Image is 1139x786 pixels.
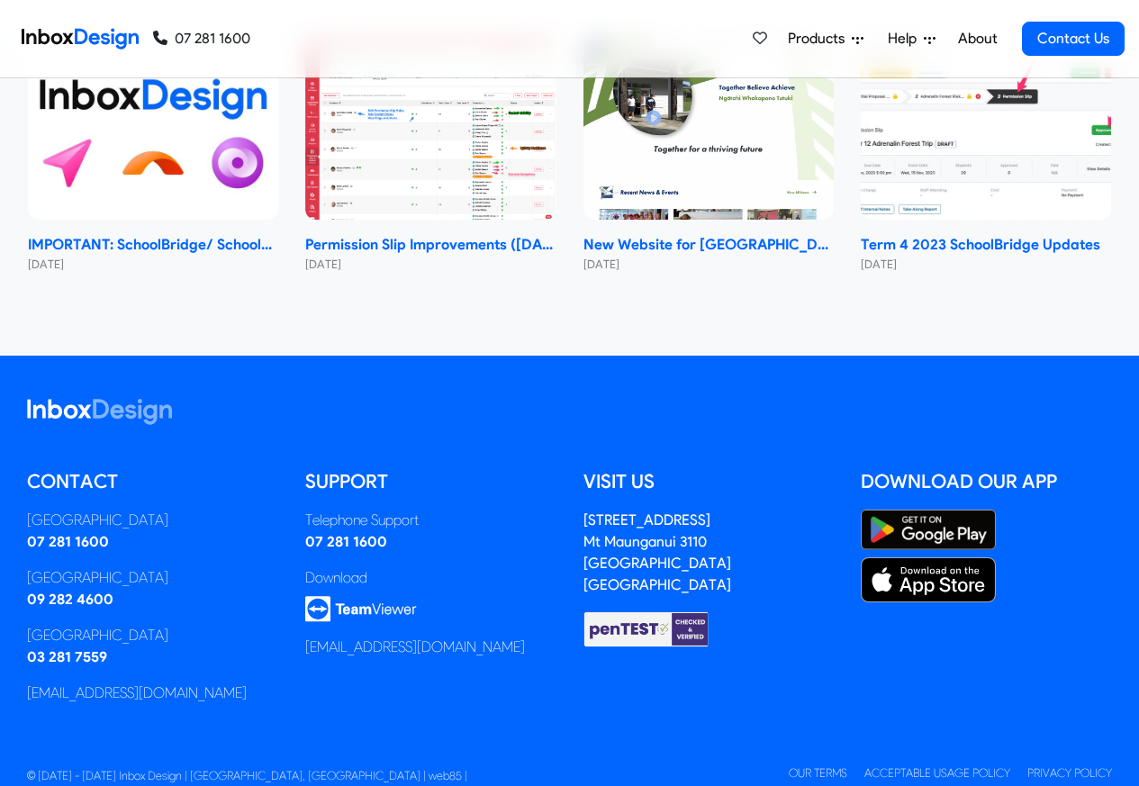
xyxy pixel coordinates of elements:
[28,32,278,274] a: IMPORTANT: SchoolBridge/ SchoolPoint Data- Sharing Information- NEW 2024 IMPORTANT: SchoolBridge/...
[583,610,710,648] img: Checked & Verified by penTEST
[305,234,556,256] strong: Permission Slip Improvements ([DATE])
[305,32,556,221] img: Permission Slip Improvements (June 2024)
[153,28,250,50] a: 07 281 1600
[27,399,172,425] img: logo_inboxdesign_white.svg
[28,234,278,256] strong: IMPORTANT: SchoolBridge/ SchoolPoint Data- Sharing Information- NEW 2024
[583,32,834,274] a: New Website for Whangaparāoa College New Website for [GEOGRAPHIC_DATA] [DATE]
[27,648,107,665] a: 03 281 7559
[789,766,847,780] a: Our Terms
[788,28,852,50] span: Products
[27,567,278,589] div: [GEOGRAPHIC_DATA]
[861,510,996,550] img: Google Play Store
[27,468,278,495] h5: Contact
[583,256,834,273] small: [DATE]
[305,32,556,274] a: Permission Slip Improvements (June 2024) Permission Slip Improvements ([DATE]) [DATE]
[27,625,278,646] div: [GEOGRAPHIC_DATA]
[583,234,834,256] strong: New Website for [GEOGRAPHIC_DATA]
[881,21,943,57] a: Help
[27,510,278,531] div: [GEOGRAPHIC_DATA]
[27,591,113,608] a: 09 282 4600
[888,28,924,50] span: Help
[1027,766,1112,780] a: Privacy Policy
[861,256,1111,273] small: [DATE]
[861,234,1111,256] strong: Term 4 2023 SchoolBridge Updates
[861,32,1111,221] img: Term 4 2023 SchoolBridge Updates
[583,32,834,221] img: New Website for Whangaparāoa College
[583,468,835,495] h5: Visit us
[583,619,710,637] a: Checked & Verified by penTEST
[861,468,1112,495] h5: Download our App
[583,511,731,593] a: [STREET_ADDRESS]Mt Maunganui 3110[GEOGRAPHIC_DATA][GEOGRAPHIC_DATA]
[305,596,417,622] img: logo_teamviewer.svg
[1022,22,1125,56] a: Contact Us
[861,32,1111,274] a: Term 4 2023 SchoolBridge Updates Term 4 2023 SchoolBridge Updates [DATE]
[27,769,467,782] span: © [DATE] - [DATE] Inbox Design | [GEOGRAPHIC_DATA], [GEOGRAPHIC_DATA] | web85 |
[861,557,996,602] img: Apple App Store
[28,32,278,221] img: IMPORTANT: SchoolBridge/ SchoolPoint Data- Sharing Information- NEW 2024
[27,533,109,550] a: 07 281 1600
[864,766,1010,780] a: Acceptable Usage Policy
[28,256,278,273] small: [DATE]
[583,511,731,593] address: [STREET_ADDRESS] Mt Maunganui 3110 [GEOGRAPHIC_DATA] [GEOGRAPHIC_DATA]
[27,684,247,701] a: [EMAIL_ADDRESS][DOMAIN_NAME]
[305,638,525,655] a: [EMAIL_ADDRESS][DOMAIN_NAME]
[953,21,1002,57] a: About
[305,468,556,495] h5: Support
[305,533,387,550] a: 07 281 1600
[781,21,871,57] a: Products
[305,510,556,531] div: Telephone Support
[305,567,556,589] div: Download
[305,256,556,273] small: [DATE]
